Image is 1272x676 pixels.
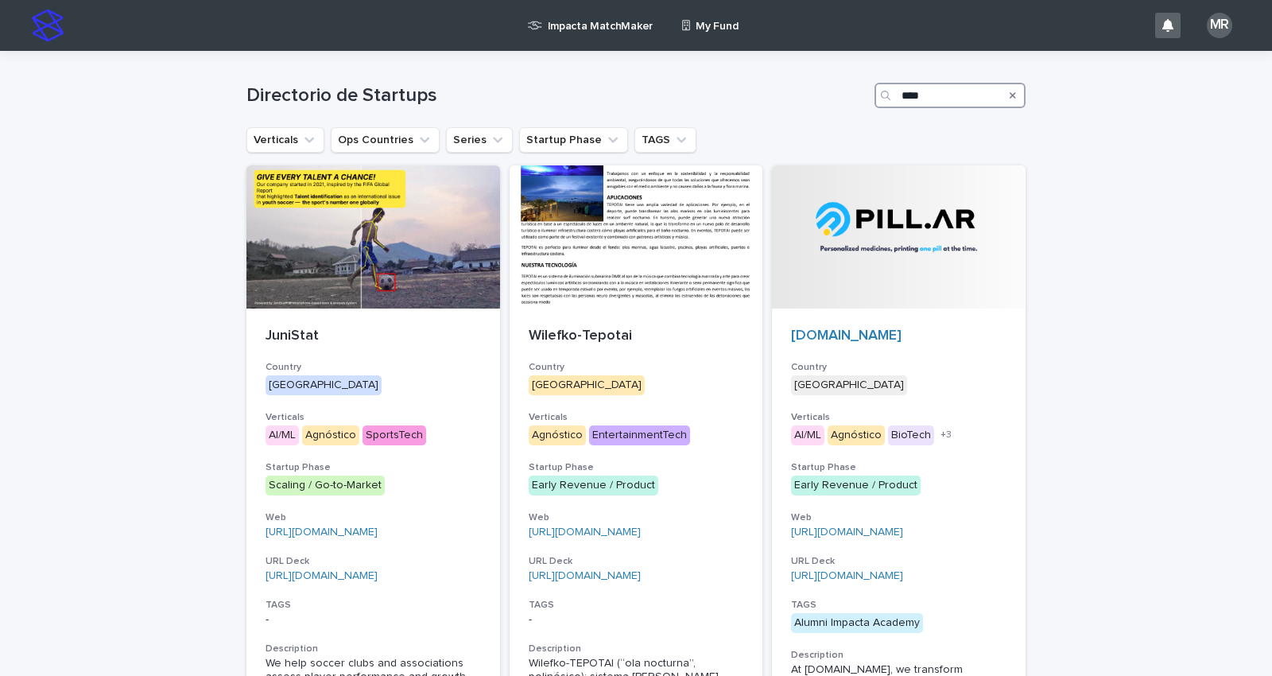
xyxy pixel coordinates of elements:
[791,613,923,633] div: Alumni Impacta Academy
[529,511,744,524] h3: Web
[246,84,868,107] h1: Directorio de Startups
[302,425,359,445] div: Agnóstico
[791,511,1006,524] h3: Web
[266,425,299,445] div: AI/ML
[791,555,1006,568] h3: URL Deck
[791,411,1006,424] h3: Verticals
[529,461,744,474] h3: Startup Phase
[529,613,744,627] p: -
[589,425,690,445] div: EntertainmentTech
[529,476,658,495] div: Early Revenue / Product
[266,511,481,524] h3: Web
[266,461,481,474] h3: Startup Phase
[266,570,378,581] a: [URL][DOMAIN_NAME]
[791,599,1006,612] h3: TAGS
[791,570,903,581] a: [URL][DOMAIN_NAME]
[529,425,586,445] div: Agnóstico
[363,425,426,445] div: SportsTech
[266,526,378,538] a: [URL][DOMAIN_NAME]
[828,425,885,445] div: Agnóstico
[529,375,645,395] div: [GEOGRAPHIC_DATA]
[529,361,744,374] h3: Country
[519,127,628,153] button: Startup Phase
[529,555,744,568] h3: URL Deck
[791,526,903,538] a: [URL][DOMAIN_NAME]
[791,375,907,395] div: [GEOGRAPHIC_DATA]
[331,127,440,153] button: Ops Countries
[266,613,481,627] p: -
[529,526,641,538] a: [URL][DOMAIN_NAME]
[246,127,324,153] button: Verticals
[791,328,902,343] a: [DOMAIN_NAME]
[1207,13,1232,38] div: MR
[266,411,481,424] h3: Verticals
[529,570,641,581] a: [URL][DOMAIN_NAME]
[266,599,481,612] h3: TAGS
[529,411,744,424] h3: Verticals
[266,375,382,395] div: [GEOGRAPHIC_DATA]
[446,127,513,153] button: Series
[888,425,934,445] div: BioTech
[791,361,1006,374] h3: Country
[791,649,1006,662] h3: Description
[266,361,481,374] h3: Country
[634,127,696,153] button: TAGS
[529,328,744,345] p: Wilefko-Tepotai
[791,476,921,495] div: Early Revenue / Product
[874,83,1026,108] input: Search
[266,643,481,655] h3: Description
[266,555,481,568] h3: URL Deck
[940,430,952,440] span: + 3
[791,425,824,445] div: AI/ML
[529,643,744,655] h3: Description
[266,476,385,495] div: Scaling / Go-to-Market
[32,10,64,41] img: stacker-logo-s-only.png
[529,599,744,612] h3: TAGS
[266,328,481,345] p: JuniStat
[791,461,1006,474] h3: Startup Phase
